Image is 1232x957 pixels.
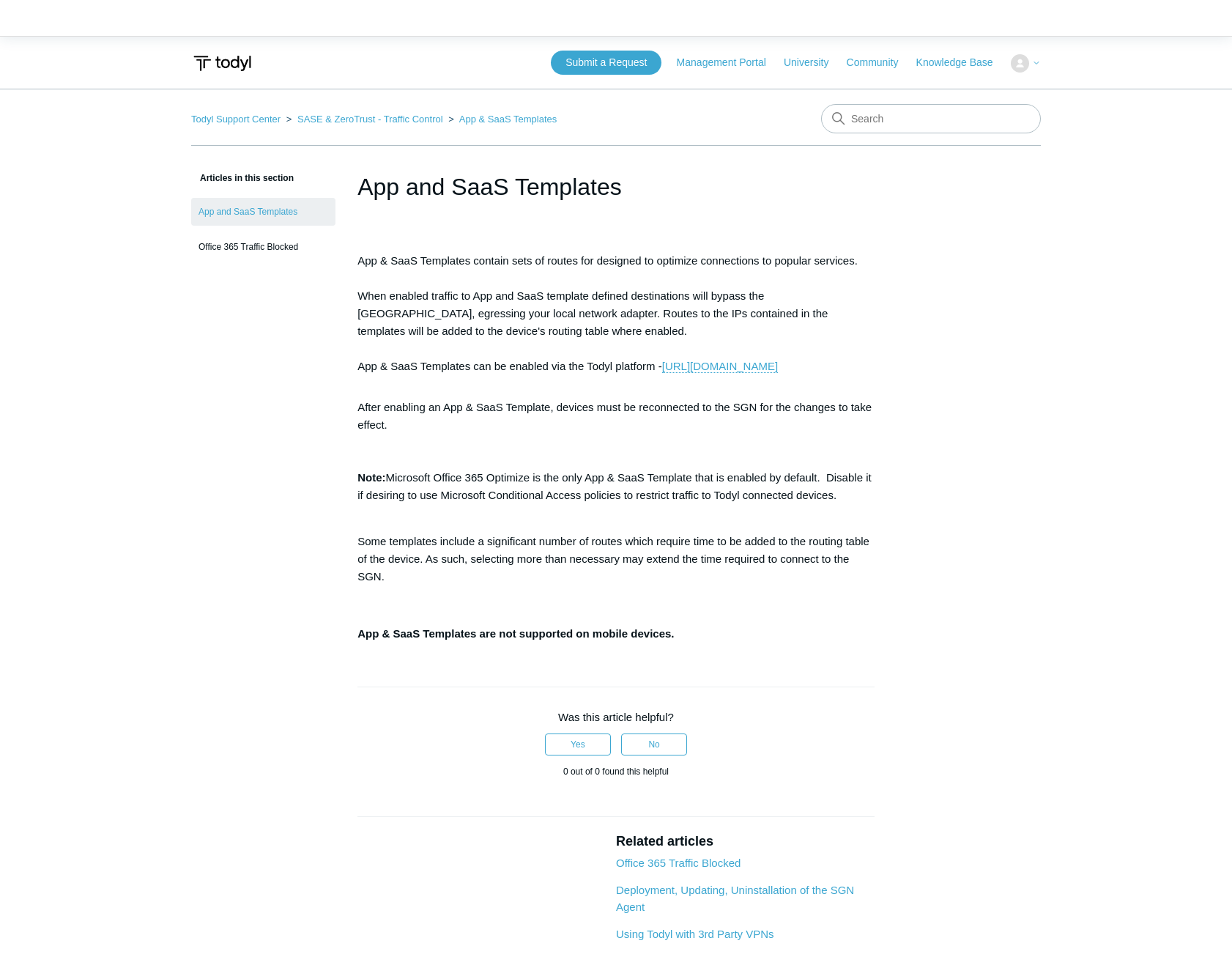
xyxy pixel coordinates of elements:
h2: Related articles [616,832,875,851]
li: App & SaaS Templates [445,114,557,125]
li: SASE & ZeroTrust - Traffic Control [283,114,446,125]
strong: App & SaaS Templates are not supported on mobile devices. [357,627,674,640]
div: Microsoft Office 365 Optimize is the only App & SaaS Template that is enabled by default. Disable... [357,469,875,504]
p: Some templates include a significant number of routes which require time to be added to the routi... [357,533,875,585]
a: Management Portal [677,55,781,70]
a: Office 365 Traffic Blocked [191,233,335,261]
strong: Note: [357,471,385,484]
a: Submit a Request [551,51,661,75]
a: Using Todyl with 3rd Party VPNs [616,928,774,940]
a: App & SaaS Templates [459,114,557,125]
span: 0 out of 0 found this helpful [563,766,669,777]
span: Articles in this section [191,173,294,183]
a: University [784,55,843,70]
a: Todyl Support Center [191,114,281,125]
a: Community [847,55,913,70]
input: Search [821,104,1041,133]
a: Knowledge Base [916,55,1008,70]
a: [URL][DOMAIN_NAME] [662,360,778,373]
img: Todyl Support Center Help Center home page [191,50,253,77]
span: Was this article helpful? [558,711,674,723]
li: Todyl Support Center [191,114,283,125]
a: Office 365 Traffic Blocked [616,857,741,869]
a: SASE & ZeroTrust - Traffic Control [297,114,443,125]
button: This article was helpful [545,734,611,755]
a: Deployment, Updating, Uninstallation of the SGN Agent [616,884,854,913]
div: After enabling an App & SaaS Template, devices must be reconnected to the SGN for the changes to ... [357,396,875,643]
div: App & SaaS Templates contain sets of routes for designed to optimize connections to popular servi... [357,249,875,375]
a: App and SaaS Templates [191,198,335,226]
h1: App and SaaS Templates [357,169,875,204]
button: This article was not helpful [621,734,687,755]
